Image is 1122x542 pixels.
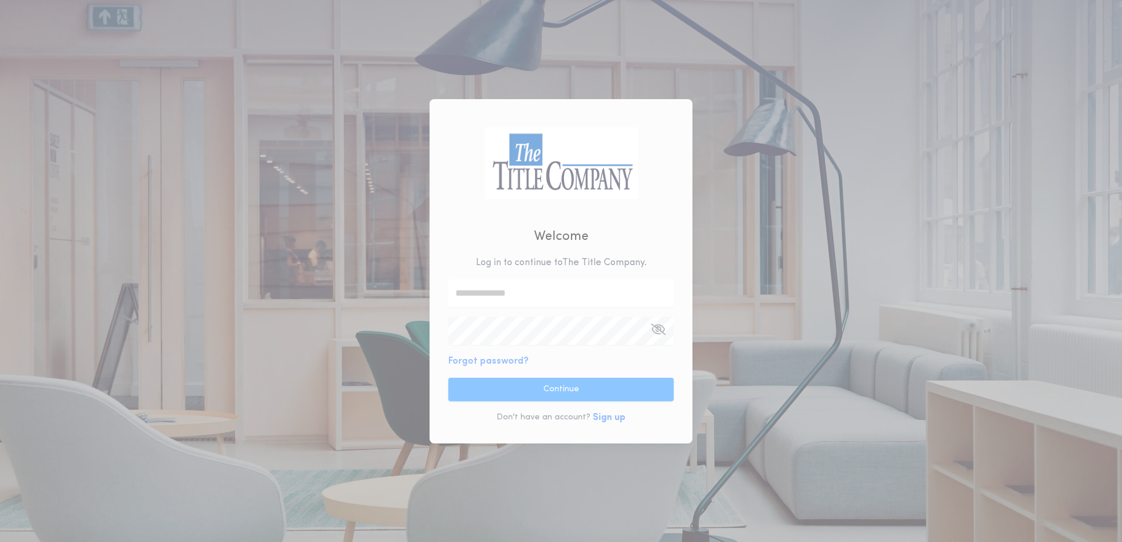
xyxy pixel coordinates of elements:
[593,411,626,425] button: Sign up
[496,412,590,424] p: Don't have an account?
[484,127,638,199] img: logo
[534,227,589,246] h2: Welcome
[448,354,529,368] button: Forgot password?
[448,378,674,401] button: Continue
[476,256,647,270] p: Log in to continue to The Title Company .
